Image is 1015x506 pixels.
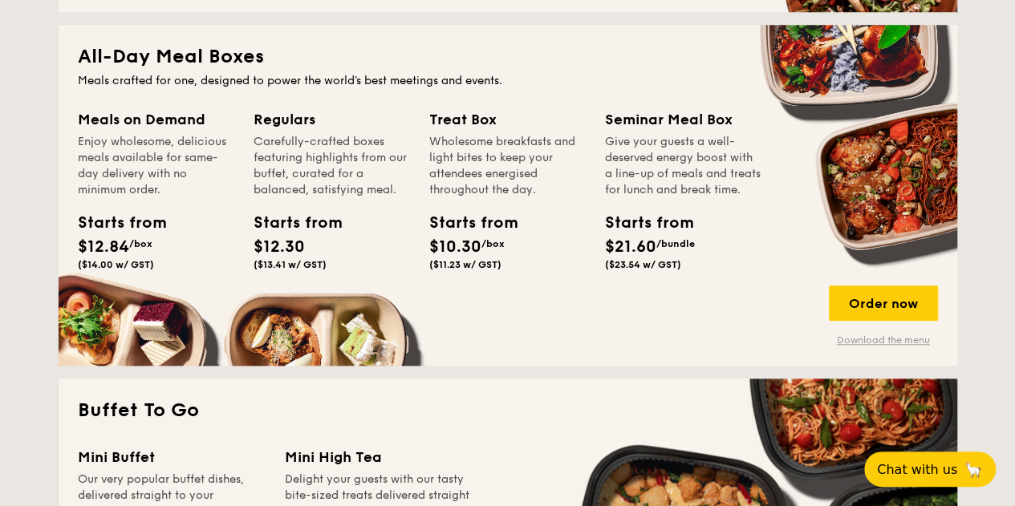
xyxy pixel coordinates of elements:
[877,462,957,477] span: Chat with us
[78,446,266,468] div: Mini Buffet
[254,134,410,198] div: Carefully-crafted boxes featuring highlights from our buffet, curated for a balanced, satisfying ...
[829,334,938,346] a: Download the menu
[285,446,473,468] div: Mini High Tea
[78,108,234,131] div: Meals on Demand
[605,108,761,131] div: Seminar Meal Box
[254,237,305,257] span: $12.30
[78,73,938,89] div: Meals crafted for one, designed to power the world's best meetings and events.
[429,134,586,198] div: Wholesome breakfasts and light bites to keep your attendees energised throughout the day.
[129,238,152,249] span: /box
[605,211,677,235] div: Starts from
[605,237,656,257] span: $21.60
[605,259,681,270] span: ($23.54 w/ GST)
[78,237,129,257] span: $12.84
[605,134,761,198] div: Give your guests a well-deserved energy boost with a line-up of meals and treats for lunch and br...
[656,238,695,249] span: /bundle
[429,237,481,257] span: $10.30
[78,211,150,235] div: Starts from
[78,259,154,270] span: ($14.00 w/ GST)
[429,211,501,235] div: Starts from
[78,398,938,423] h2: Buffet To Go
[964,460,983,479] span: 🦙
[254,259,327,270] span: ($13.41 w/ GST)
[78,44,938,70] h2: All-Day Meal Boxes
[78,134,234,198] div: Enjoy wholesome, delicious meals available for same-day delivery with no minimum order.
[254,108,410,131] div: Regulars
[429,108,586,131] div: Treat Box
[864,451,996,487] button: Chat with us🦙
[429,259,501,270] span: ($11.23 w/ GST)
[481,238,505,249] span: /box
[829,285,938,321] div: Order now
[254,211,326,235] div: Starts from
